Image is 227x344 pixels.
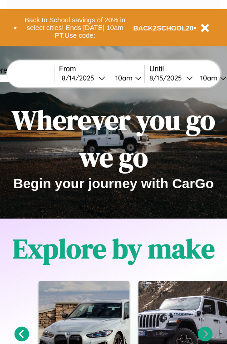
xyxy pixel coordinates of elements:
div: 8 / 15 / 2025 [149,74,186,82]
b: BACK2SCHOOL20 [133,24,194,32]
button: 10am [108,73,144,83]
div: 10am [111,74,135,82]
div: 8 / 14 / 2025 [62,74,99,82]
div: 10am [196,74,220,82]
button: Back to School savings of 20% in select cities! Ends [DATE] 10am PT.Use code: [17,14,133,42]
label: From [59,65,144,73]
button: 8/14/2025 [59,73,108,83]
h1: Explore by make [13,230,215,267]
